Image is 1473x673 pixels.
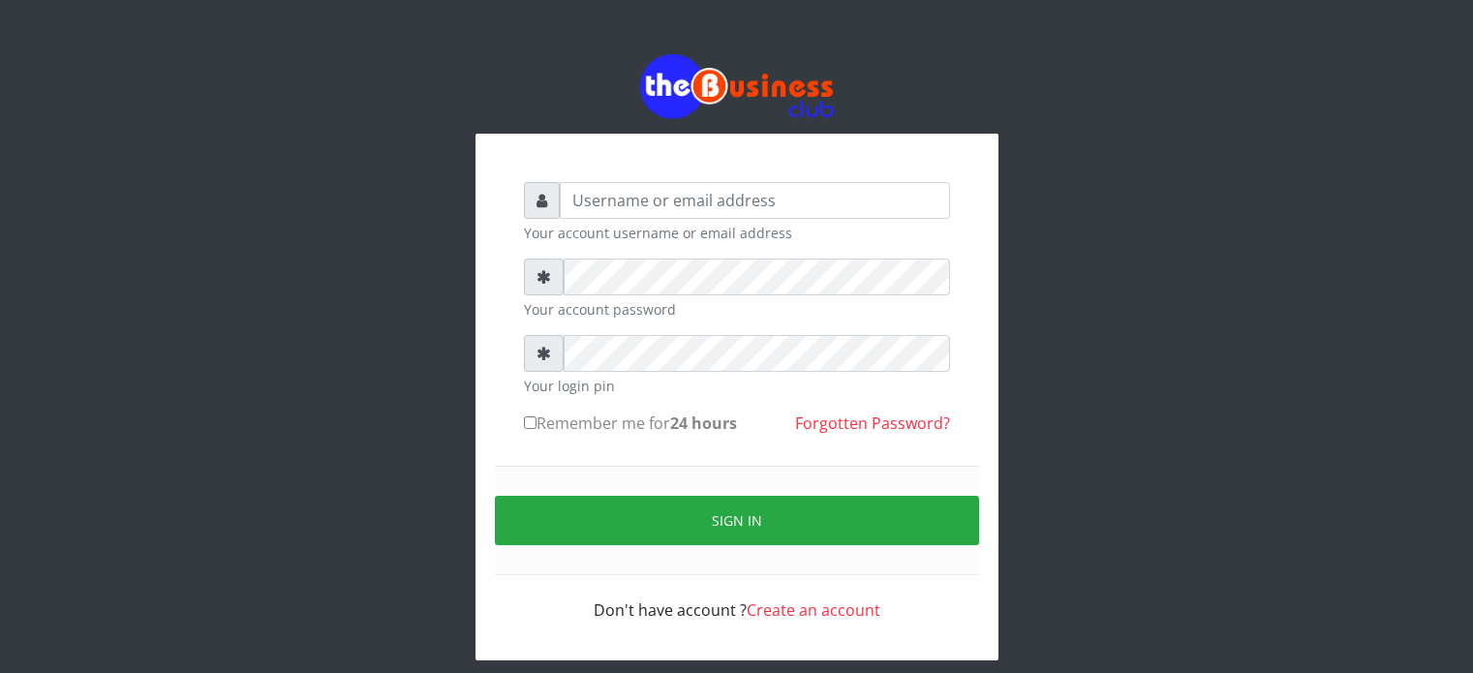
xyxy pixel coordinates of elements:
input: Username or email address [560,182,950,219]
div: Don't have account ? [524,575,950,622]
small: Your login pin [524,376,950,396]
small: Your account password [524,299,950,320]
input: Remember me for24 hours [524,416,537,429]
b: 24 hours [670,413,737,434]
a: Create an account [747,599,880,621]
button: Sign in [495,496,979,545]
label: Remember me for [524,412,737,435]
small: Your account username or email address [524,223,950,243]
a: Forgotten Password? [795,413,950,434]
